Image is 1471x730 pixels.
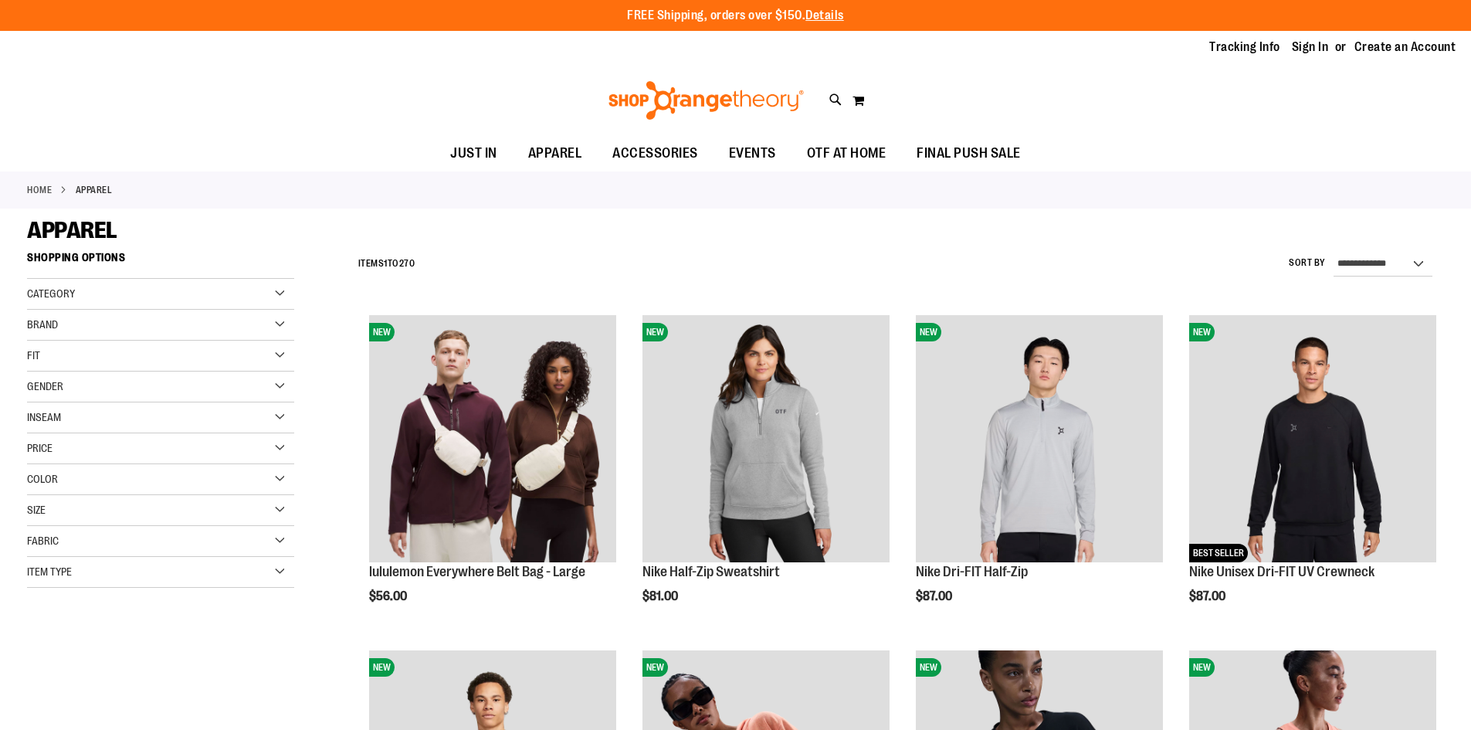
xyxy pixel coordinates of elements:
img: Shop Orangetheory [606,81,806,120]
img: lululemon Everywhere Belt Bag - Large [369,315,616,562]
span: NEW [916,658,941,677]
span: ACCESSORIES [612,136,698,171]
p: FREE Shipping, orders over $150. [627,7,844,25]
span: $56.00 [369,589,409,603]
div: product [1181,307,1444,643]
a: Create an Account [1354,39,1456,56]
label: Sort By [1289,256,1326,270]
span: 1 [384,258,388,269]
span: Color [27,473,58,485]
span: $87.00 [916,589,954,603]
span: 270 [399,258,415,269]
a: Nike Dri-FIT Half-ZipNEW [916,315,1163,565]
span: BEST SELLER [1189,544,1248,562]
span: Size [27,504,46,516]
a: lululemon Everywhere Belt Bag - Large [369,564,585,579]
a: FINAL PUSH SALE [901,136,1036,171]
a: Nike Half-Zip SweatshirtNEW [642,315,890,565]
span: EVENTS [729,136,776,171]
a: Nike Unisex Dri-FIT UV CrewneckNEWBEST SELLER [1189,315,1436,565]
span: Fabric [27,535,59,547]
a: APPAREL [513,136,598,171]
span: NEW [369,323,395,341]
a: Sign In [1292,39,1329,56]
img: Nike Half-Zip Sweatshirt [642,315,890,562]
a: Tracking Info [1209,39,1280,56]
div: product [908,307,1171,643]
a: Details [805,8,844,22]
span: NEW [1189,323,1215,341]
a: JUST IN [435,136,513,171]
a: Nike Unisex Dri-FIT UV Crewneck [1189,564,1374,579]
span: $81.00 [642,589,680,603]
a: OTF AT HOME [791,136,902,171]
img: Nike Unisex Dri-FIT UV Crewneck [1189,315,1436,562]
a: Nike Dri-FIT Half-Zip [916,564,1028,579]
span: OTF AT HOME [807,136,886,171]
span: NEW [642,323,668,341]
span: Category [27,287,75,300]
span: NEW [1189,658,1215,677]
a: lululemon Everywhere Belt Bag - LargeNEW [369,315,616,565]
div: product [635,307,897,643]
span: NEW [916,323,941,341]
img: Nike Dri-FIT Half-Zip [916,315,1163,562]
span: NEW [642,658,668,677]
span: JUST IN [450,136,497,171]
span: APPAREL [528,136,582,171]
strong: APPAREL [76,183,113,197]
a: Nike Half-Zip Sweatshirt [642,564,780,579]
div: product [361,307,624,643]
span: Brand [27,318,58,331]
span: Inseam [27,411,61,423]
span: Item Type [27,565,72,578]
strong: Shopping Options [27,244,294,279]
a: ACCESSORIES [597,136,713,171]
span: $87.00 [1189,589,1228,603]
h2: Items to [358,252,415,276]
span: FINAL PUSH SALE [917,136,1021,171]
span: APPAREL [27,217,117,243]
a: Home [27,183,52,197]
a: EVENTS [713,136,791,171]
span: Gender [27,380,63,392]
span: Price [27,442,53,454]
span: Fit [27,349,40,362]
span: NEW [369,658,395,677]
